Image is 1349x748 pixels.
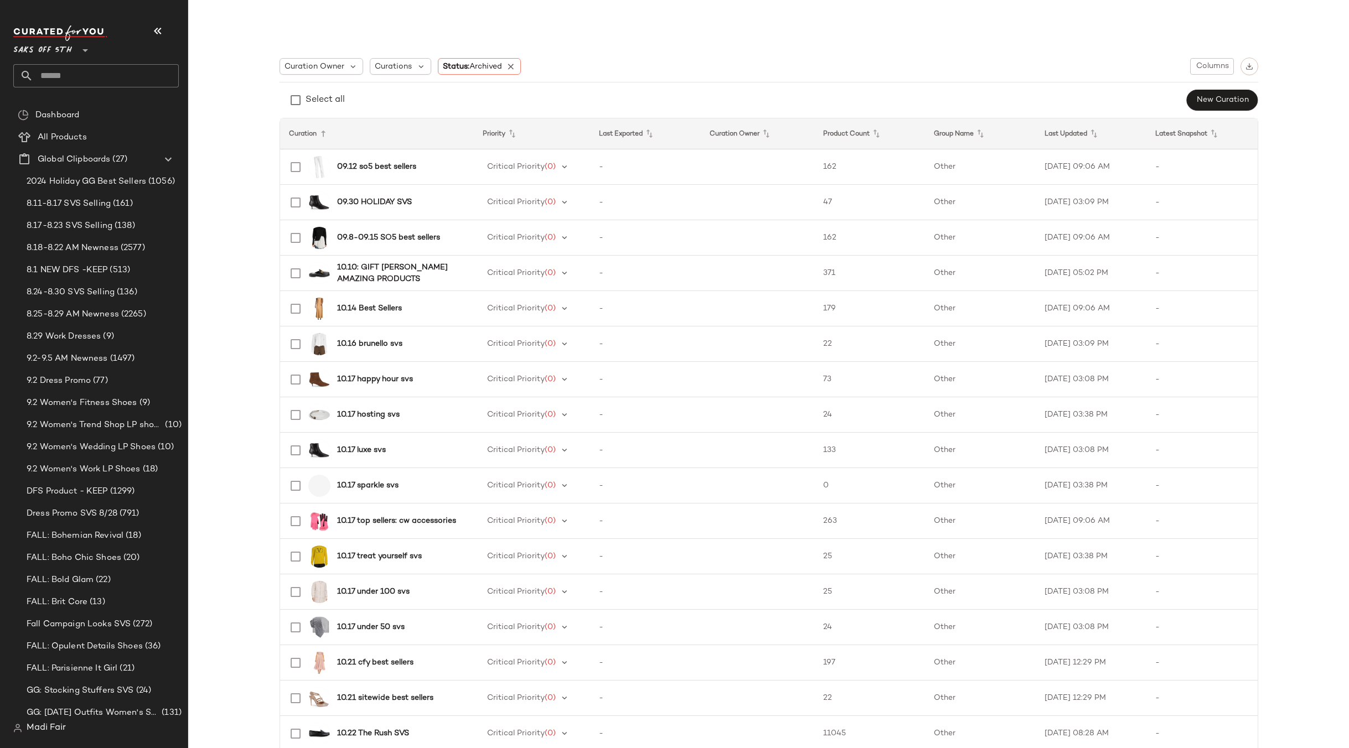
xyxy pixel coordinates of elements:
td: - [590,681,701,716]
td: [DATE] 09:06 AM [1036,291,1146,326]
span: (0) [545,411,556,419]
img: 0400021295360_YELLOW [308,546,330,568]
span: Critical Priority [487,446,545,454]
img: 0400020295996_GOLD [308,298,330,320]
b: 10.17 hosting svs [337,409,400,420]
span: Critical Priority [487,729,545,737]
th: Last Updated [1036,118,1146,149]
span: (24) [134,684,152,697]
b: 10.17 happy hour svs [337,373,413,385]
span: (1299) [108,485,135,498]
img: 0400021433042_BLACK [308,439,330,461]
span: Status: [443,61,502,72]
td: 25 [814,574,925,610]
span: Critical Priority [487,233,545,242]
th: Group Name [925,118,1036,149]
span: (10) [163,419,182,432]
td: - [1146,185,1257,220]
td: - [1146,610,1257,645]
td: - [590,645,701,681]
span: (0) [545,552,556,560]
span: (18) [123,529,141,542]
button: Columns [1190,58,1233,75]
span: (0) [545,481,556,490]
span: Critical Priority [487,304,545,313]
th: Product Count [814,118,925,149]
span: Critical Priority [487,411,545,419]
b: 09.12 so5 best sellers [337,161,416,173]
img: 0400021730873_BLACK [308,262,330,284]
td: Other [925,362,1036,397]
span: Fall Campaign Looks SVS [27,618,131,631]
td: Other [925,681,1036,716]
img: svg%3e [13,724,22,733]
span: (0) [545,269,556,277]
span: Critical Priority [487,658,545,667]
td: 22 [814,326,925,362]
td: 73 [814,362,925,397]
span: GG: Stocking Stuffers SVS [27,684,134,697]
span: 8.1 NEW DFS -KEEP [27,264,107,277]
span: DFS Product - KEEP [27,485,108,498]
span: (0) [545,233,556,242]
td: Other [925,503,1036,539]
span: (161) [111,198,133,210]
td: - [1146,468,1257,503]
img: 0400021433042_BLACK [308,191,330,214]
td: [DATE] 09:06 AM [1036,220,1146,256]
td: Other [925,220,1036,256]
b: 10.21 cfy best sellers [337,657,414,668]
span: FALL: Boho Chic Shoes [27,552,121,564]
th: Last Exported [590,118,701,149]
td: - [590,185,701,220]
td: Other [925,256,1036,291]
span: Global Clipboards [38,153,110,166]
span: (2265) [119,308,146,321]
td: - [590,503,701,539]
span: (36) [143,640,161,653]
td: [DATE] 03:08 PM [1036,574,1146,610]
span: 8.24-8.30 SVS Selling [27,286,115,299]
span: Critical Priority [487,481,545,490]
td: - [1146,362,1257,397]
span: (791) [117,507,139,520]
span: FALL: Brit Core [27,596,87,609]
td: Other [925,326,1036,362]
b: 10.14 Best Sellers [337,303,402,314]
span: Dashboard [35,109,79,122]
span: 8.11-8.17 SVS Selling [27,198,111,210]
td: - [590,397,701,433]
td: - [1146,326,1257,362]
b: 09.30 HOLIDAY SVS [337,196,412,208]
td: Other [925,397,1036,433]
span: (0) [545,340,556,348]
b: 10.17 top sellers: cw accessories [337,515,456,527]
img: 0400010348122 [308,404,330,426]
td: - [590,539,701,574]
img: 0400013563381_BLACK [308,723,330,745]
span: 8.25-8.29 AM Newness [27,308,119,321]
td: 22 [814,681,925,716]
b: 10.21 sitewide best sellers [337,692,433,704]
td: [DATE] 05:02 PM [1036,256,1146,291]
td: - [1146,645,1257,681]
span: (513) [107,264,130,277]
span: Critical Priority [487,340,545,348]
span: 2024 Holiday GG Best Sellers [27,175,146,188]
img: svg%3e [1245,63,1253,70]
span: (1497) [108,352,135,365]
td: - [590,468,701,503]
span: (1056) [146,175,175,188]
span: (0) [545,446,556,454]
span: Critical Priority [487,552,545,560]
img: cfy_white_logo.C9jOOHJF.svg [13,25,107,41]
td: Other [925,645,1036,681]
td: Other [925,291,1036,326]
td: [DATE] 09:06 AM [1036,503,1146,539]
span: (10) [156,441,174,454]
td: [DATE] 03:09 PM [1036,326,1146,362]
span: (77) [91,375,108,387]
span: Critical Priority [487,588,545,596]
td: - [590,326,701,362]
span: (0) [545,304,556,313]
